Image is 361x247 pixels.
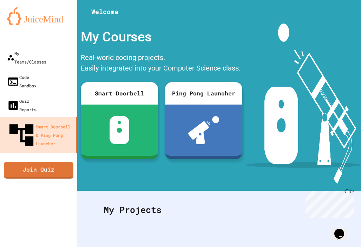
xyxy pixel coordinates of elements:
iframe: chat widget [332,219,354,240]
img: logo-orange.svg [7,7,70,25]
div: Smart Doorbell [81,82,158,105]
div: Chat with us now!Close [3,3,48,45]
div: My Courses [77,24,246,51]
a: Join Quiz [4,162,73,179]
img: sdb-white.svg [110,116,130,144]
div: Code Sandbox [7,73,37,90]
iframe: chat widget [303,188,354,218]
div: Real-world coding projects. Easily integrated into your Computer Science class. [77,51,246,77]
div: My Teams/Classes [7,49,46,66]
div: Smart Doorbell & Ping Pong Launcher [7,121,73,149]
div: Quiz Reports [7,97,37,114]
div: My Projects [97,196,342,223]
img: ppl-with-ball.png [188,116,219,144]
img: banner-image-my-projects.png [246,24,361,184]
div: Ping Pong Launcher [165,82,242,105]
